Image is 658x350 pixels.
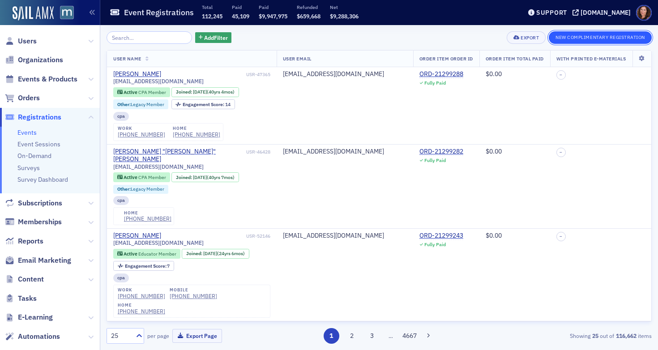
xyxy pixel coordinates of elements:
[124,89,138,95] span: Active
[193,175,235,180] div: (40yrs 7mos)
[113,185,168,194] div: Other:
[364,328,380,344] button: 3
[117,175,166,180] a: Active CPA Member
[54,6,74,21] a: View Homepage
[424,158,446,163] div: Fully Paid
[521,35,539,40] div: Export
[171,87,239,97] div: Joined: 1985-05-01 00:00:00
[163,72,270,77] div: USR-47365
[171,172,239,182] div: Joined: 1985-01-15 00:00:00
[13,6,54,21] img: SailAMX
[424,242,446,248] div: Fully Paid
[118,303,165,308] div: home
[204,34,228,42] span: Add Filter
[536,9,567,17] div: Support
[419,55,473,62] span: Order Item Order ID
[138,89,166,95] span: CPA Member
[590,332,600,340] strong: 25
[117,251,176,256] a: Active Educator Member
[170,287,217,293] div: mobile
[193,89,235,95] div: (40yrs 4mos)
[259,13,287,20] span: $9,947,975
[113,70,161,78] a: [PERSON_NAME]
[147,332,169,340] label: per page
[18,93,40,103] span: Orders
[18,294,37,303] span: Tasks
[283,70,407,78] div: [EMAIL_ADDRESS][DOMAIN_NAME]
[183,101,225,107] span: Engagement Score :
[5,294,37,303] a: Tasks
[324,328,339,344] button: 1
[113,172,170,182] div: Active: Active: CPA Member
[117,89,166,95] a: Active CPA Member
[5,74,77,84] a: Events & Products
[5,217,62,227] a: Memberships
[107,31,192,44] input: Search…
[203,251,245,256] div: (24yrs 6mos)
[113,148,244,163] a: [PERSON_NAME] "[PERSON_NAME]" [PERSON_NAME]
[124,215,171,222] a: [PHONE_NUMBER]
[173,126,220,131] div: home
[173,131,220,138] div: [PHONE_NUMBER]
[117,102,164,107] a: Other:Legacy Member
[18,236,43,246] span: Reports
[297,4,320,10] p: Refunded
[419,232,463,240] a: ORD-21299243
[172,329,222,343] button: Export Page
[113,232,161,240] a: [PERSON_NAME]
[113,239,204,246] span: [EMAIL_ADDRESS][DOMAIN_NAME]
[486,55,544,62] span: Order Item Total Paid
[18,217,62,227] span: Memberships
[17,152,51,160] a: On-Demand
[232,13,249,20] span: 45,109
[476,332,652,340] div: Showing out of items
[283,55,312,62] span: User Email
[117,186,164,192] a: Other:Legacy Member
[581,9,631,17] div: [DOMAIN_NAME]
[195,32,232,43] button: AddFilter
[549,31,652,44] button: New Complimentary Registration
[283,148,407,156] div: [EMAIL_ADDRESS][DOMAIN_NAME]
[117,186,131,192] span: Other :
[113,273,129,282] div: cpa
[124,7,194,18] h1: Event Registrations
[113,196,129,205] div: cpa
[118,293,165,299] a: [PHONE_NUMBER]
[111,331,131,341] div: 25
[5,274,44,284] a: Content
[424,80,446,86] div: Fully Paid
[18,36,37,46] span: Users
[18,198,62,208] span: Subscriptions
[125,264,170,269] div: 7
[18,74,77,84] span: Events & Products
[18,332,60,341] span: Automations
[18,274,44,284] span: Content
[193,174,207,180] span: [DATE]
[486,147,502,155] span: $0.00
[60,6,74,20] img: SailAMX
[124,210,171,216] div: home
[5,332,60,341] a: Automations
[17,128,37,137] a: Events
[507,31,546,44] button: Export
[193,89,207,95] span: [DATE]
[182,249,249,259] div: Joined: 2001-02-09 00:00:00
[419,70,463,78] div: ORD-21299288
[246,149,270,155] div: USR-46428
[118,131,165,138] a: [PHONE_NUMBER]
[5,55,63,65] a: Organizations
[549,33,652,41] a: New Complimentary Registration
[118,126,165,131] div: work
[5,312,53,322] a: E-Learning
[202,13,222,20] span: 112,245
[18,312,53,322] span: E-Learning
[297,13,320,20] span: $659,668
[17,175,68,184] a: Survey Dashboard
[18,112,61,122] span: Registrations
[486,231,502,239] span: $0.00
